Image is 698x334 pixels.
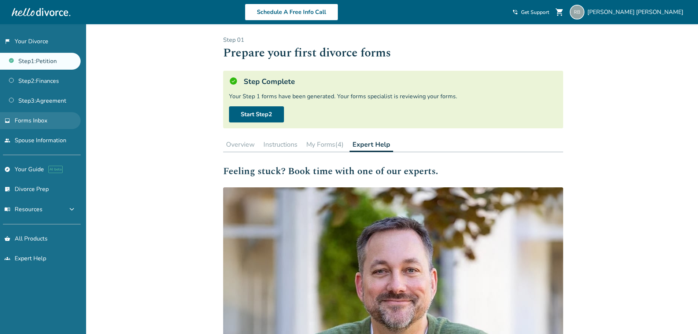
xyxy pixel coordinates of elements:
span: shopping_basket [4,236,10,242]
span: inbox [4,118,10,124]
a: phone_in_talkGet Support [512,9,549,16]
span: list_alt_check [4,186,10,192]
iframe: Chat Widget [661,299,698,334]
span: AI beta [48,166,63,173]
p: Step 0 1 [223,36,563,44]
button: Instructions [261,137,300,152]
span: shopping_cart [555,8,564,16]
a: Schedule A Free Info Call [245,4,338,21]
span: people [4,137,10,143]
h2: Feeling stuck? Book time with one of our experts. [223,164,563,179]
img: rajashekar.billapati@aptiv.com [570,5,584,19]
span: phone_in_talk [512,9,518,15]
div: Your Step 1 forms have been generated. Your forms specialist is reviewing your forms. [229,92,557,100]
span: expand_more [67,205,76,214]
span: menu_book [4,206,10,212]
button: Expert Help [350,137,393,152]
h5: Step Complete [244,77,295,87]
span: groups [4,256,10,261]
span: flag_2 [4,38,10,44]
a: Start Step2 [229,106,284,122]
span: explore [4,166,10,172]
span: Forms Inbox [15,117,47,125]
h1: Prepare your first divorce forms [223,44,563,62]
span: Resources [4,205,43,213]
button: My Forms(4) [303,137,347,152]
span: Get Support [521,9,549,16]
button: Overview [223,137,258,152]
span: [PERSON_NAME] [PERSON_NAME] [587,8,686,16]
